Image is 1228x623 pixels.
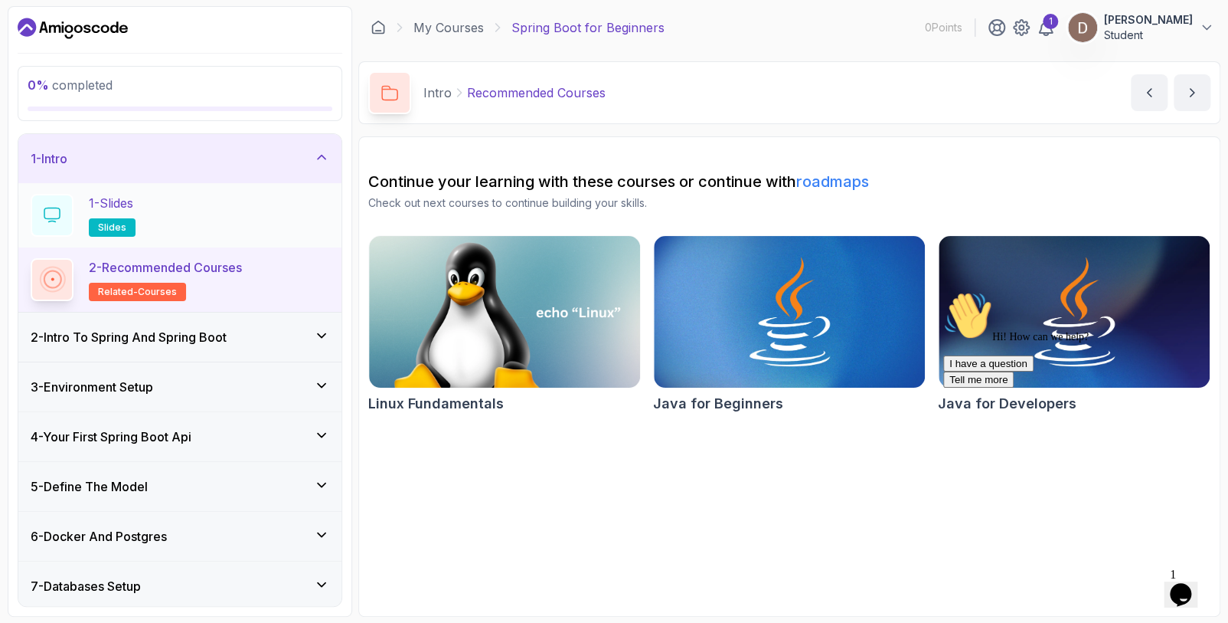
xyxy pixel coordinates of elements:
button: 2-Recommended Coursesrelated-courses [31,258,329,301]
button: 7-Databases Setup [18,562,341,611]
iframe: chat widget [1164,562,1213,608]
a: Java for Developers cardJava for Developers [938,235,1210,415]
p: 1 - Slides [89,194,133,212]
button: I have a question [6,70,96,87]
h3: 6 - Docker And Postgres [31,527,167,546]
p: Spring Boot for Beginners [511,18,665,37]
h3: 5 - Define The Model [31,477,148,496]
button: 6-Docker And Postgres [18,512,341,561]
button: previous content [1131,74,1168,111]
a: 1 [1037,18,1055,37]
button: 1-Intro [18,134,341,183]
img: :wave: [6,6,55,55]
a: Linux Fundamentals cardLinux Fundamentals [368,235,641,415]
img: Linux Fundamentals card [369,236,640,388]
h3: 2 - Intro To Spring And Spring Boot [31,328,227,346]
a: My Courses [413,18,484,37]
div: 1 [1043,14,1058,29]
img: Java for Developers card [939,236,1210,388]
a: Dashboard [18,16,128,41]
div: 👋Hi! How can we help?I have a questionTell me more [6,6,282,103]
button: 3-Environment Setup [18,362,341,412]
p: [PERSON_NAME] [1104,12,1193,28]
iframe: chat widget [937,285,1213,554]
h2: Continue your learning with these courses or continue with [368,171,1210,192]
a: Dashboard [371,20,386,35]
button: 2-Intro To Spring And Spring Boot [18,313,341,362]
span: 0 % [28,77,49,93]
h3: 7 - Databases Setup [31,577,141,595]
p: Student [1104,28,1193,43]
span: related-courses [98,286,177,298]
button: Tell me more [6,87,77,103]
p: Check out next courses to continue building your skills. [368,195,1210,211]
button: next content [1174,74,1210,111]
h3: 3 - Environment Setup [31,378,153,396]
h3: 4 - Your First Spring Boot Api [31,428,191,446]
span: Hi! How can we help? [6,46,152,57]
a: Java for Beginners cardJava for Beginners [653,235,926,415]
span: slides [98,221,126,234]
img: user profile image [1068,13,1097,42]
h3: 1 - Intro [31,149,67,168]
button: 4-Your First Spring Boot Api [18,412,341,461]
h2: Linux Fundamentals [368,393,504,415]
h2: Java for Beginners [653,393,783,415]
p: Intro [423,84,452,102]
p: 0 Points [925,20,962,35]
button: 5-Define The Model [18,462,341,511]
button: 1-Slidesslides [31,194,329,237]
p: 2 - Recommended Courses [89,258,242,277]
a: roadmaps [796,172,869,191]
button: user profile image[PERSON_NAME]Student [1067,12,1214,43]
img: Java for Beginners card [654,236,925,388]
p: Recommended Courses [467,84,606,102]
span: completed [28,77,113,93]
